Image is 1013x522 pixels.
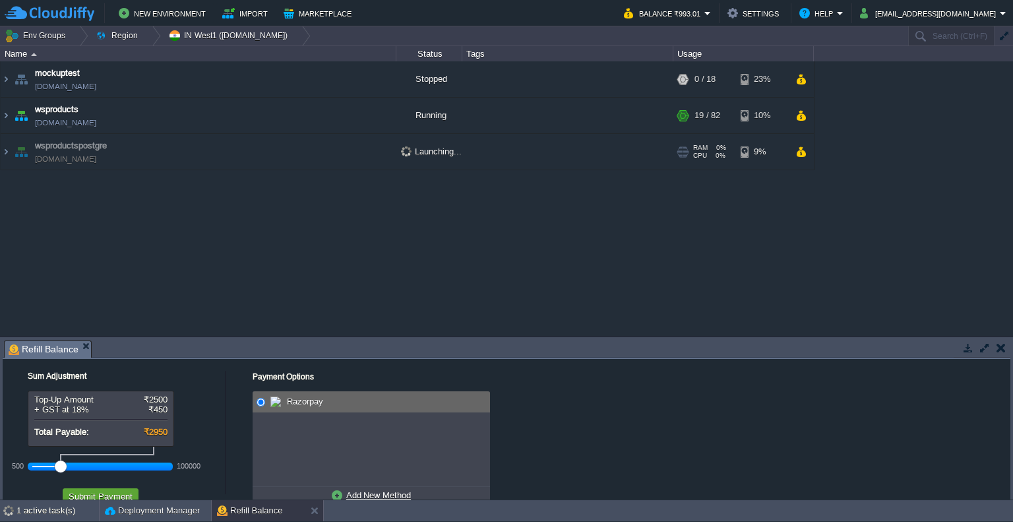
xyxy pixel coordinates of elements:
div: 23% [741,61,783,97]
span: 0% [713,144,726,152]
button: IN West1 ([DOMAIN_NAME]) [168,26,292,45]
div: Top-Up Amount [34,395,168,405]
span: ₹2500 [144,395,168,405]
div: + GST at 18% [34,405,168,414]
a: wsproductspostgre [35,139,107,152]
button: Balance ₹993.01 [624,5,704,21]
div: 10% [741,98,783,133]
img: AMDAwAAAACH5BAEAAAAALAAAAAABAAEAAAICRAEAOw== [12,61,30,97]
button: [EMAIL_ADDRESS][DOMAIN_NAME] [860,5,1000,21]
span: ₹450 [148,405,168,414]
div: Name [1,46,396,61]
span: RAM [693,144,708,152]
span: ₹2950 [144,427,168,437]
button: Marketplace [284,5,355,21]
a: Add New Method [328,487,414,504]
div: 0 / 18 [694,61,716,97]
button: Deployment Manager [105,504,200,517]
span: Razorpay [284,397,323,407]
span: 0% [712,152,725,160]
iframe: chat widget [958,469,1000,509]
button: Settings [727,5,783,21]
a: [DOMAIN_NAME] [35,80,96,93]
img: AMDAwAAAACH5BAEAAAAALAAAAAABAAEAAAICRAEAOw== [31,53,37,56]
label: Sum Adjustment [10,372,86,381]
button: Import [222,5,272,21]
button: Env Groups [5,26,70,45]
span: Launching... [401,147,462,156]
img: CloudJiffy [5,5,94,22]
button: Submit Payment [65,490,137,502]
div: 100000 [177,462,200,470]
div: Usage [674,46,813,61]
div: 1 active task(s) [16,500,99,521]
div: Stopped [396,61,462,97]
a: mockuptest [35,67,80,80]
img: AMDAwAAAACH5BAEAAAAALAAAAAABAAEAAAICRAEAOw== [12,134,30,170]
span: Refill Balance [9,341,78,358]
div: 500 [12,462,24,470]
img: AMDAwAAAACH5BAEAAAAALAAAAAABAAEAAAICRAEAOw== [1,98,11,133]
a: wsproducts [35,103,78,116]
u: Add New Method [346,490,411,500]
button: Help [799,5,837,21]
label: Payment Options [253,372,314,381]
img: AMDAwAAAACH5BAEAAAAALAAAAAABAAEAAAICRAEAOw== [1,61,11,97]
a: [DOMAIN_NAME] [35,116,96,129]
a: [DOMAIN_NAME] [35,152,96,166]
div: Status [397,46,462,61]
img: AMDAwAAAACH5BAEAAAAALAAAAAABAAEAAAICRAEAOw== [12,98,30,133]
span: CPU [693,152,707,160]
div: 19 / 82 [694,98,720,133]
div: Total Payable: [34,427,168,437]
button: New Environment [119,5,210,21]
div: Tags [463,46,673,61]
div: 9% [741,134,783,170]
div: Running [396,98,462,133]
img: AMDAwAAAACH5BAEAAAAALAAAAAABAAEAAAICRAEAOw== [1,134,11,170]
button: Region [96,26,142,45]
button: Refill Balance [217,504,283,517]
